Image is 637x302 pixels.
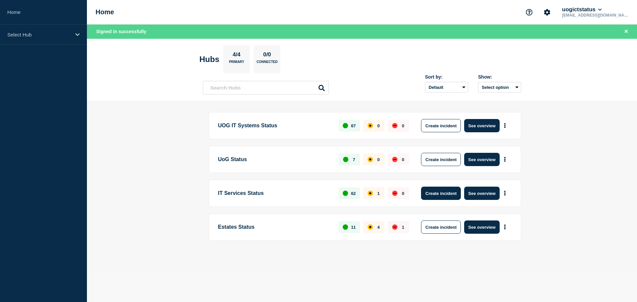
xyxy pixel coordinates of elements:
p: UoG Status [218,153,331,166]
p: 4/4 [230,51,243,60]
p: Estates Status [218,220,331,234]
div: up [343,224,348,230]
p: UOG IT Systems Status [218,119,331,132]
div: up [343,123,348,128]
p: [EMAIL_ADDRESS][DOMAIN_NAME] [561,13,630,18]
div: down [392,123,397,128]
div: up [343,157,348,162]
div: affected [368,191,373,196]
p: 67 [351,123,356,128]
p: 0 [402,191,404,196]
button: Create incident [421,187,461,200]
p: 0/0 [261,51,274,60]
p: 4 [377,225,380,230]
p: 0 [402,157,404,162]
button: See overview [464,153,499,166]
button: Create incident [421,119,461,132]
p: 0 [377,157,380,162]
button: See overview [464,119,499,132]
p: Connected [256,60,277,67]
button: Close banner [622,28,630,35]
p: Select Hub [7,32,71,37]
p: Primary [229,60,244,67]
p: 0 [377,123,380,128]
button: Create incident [421,220,461,234]
button: See overview [464,220,499,234]
button: Create incident [421,153,461,166]
div: affected [368,123,373,128]
button: More actions [501,120,509,132]
button: More actions [501,221,509,233]
button: uogictstatus [561,6,603,13]
p: 62 [351,191,356,196]
input: Search Hubs [203,81,329,94]
p: 1 [402,225,404,230]
button: Select option [478,82,521,92]
p: 1 [377,191,380,196]
p: IT Services Status [218,187,331,200]
button: Support [522,5,536,19]
p: 0 [402,123,404,128]
div: down [392,191,397,196]
h1: Home [96,8,114,16]
button: More actions [501,153,509,166]
div: down [392,157,397,162]
button: More actions [501,187,509,200]
div: Show: [478,74,521,80]
select: Sort by [425,82,468,92]
div: Sort by: [425,74,468,80]
span: Signed in successfully [96,29,146,34]
button: Account settings [540,5,554,19]
div: affected [368,224,373,230]
p: 11 [351,225,356,230]
div: down [392,224,397,230]
div: affected [368,157,373,162]
p: 7 [353,157,355,162]
h2: Hubs [199,55,219,64]
button: See overview [464,187,499,200]
div: up [343,191,348,196]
